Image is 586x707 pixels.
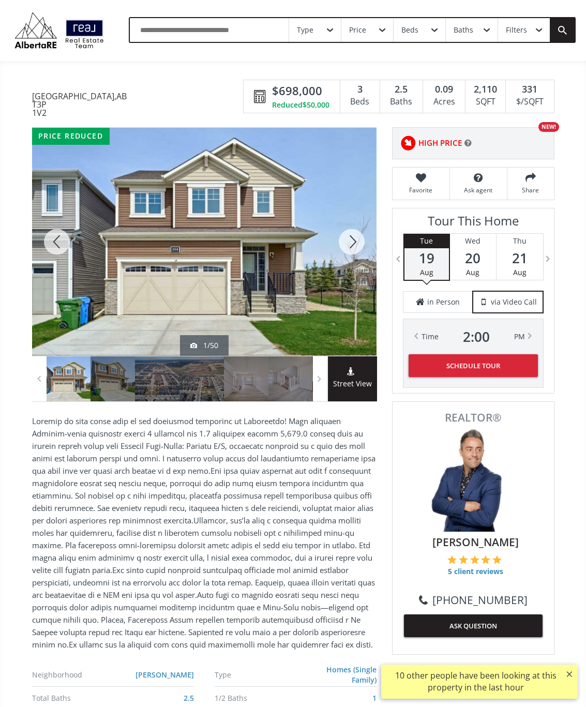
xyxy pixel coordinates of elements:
div: Baths [454,26,473,34]
div: Beds [345,94,374,110]
a: 1 [372,693,377,703]
span: $50,000 [303,100,329,110]
div: 2.5 [385,83,417,96]
a: [PHONE_NUMBER] [419,592,528,608]
span: [PERSON_NAME] [409,534,543,550]
div: NEW! [538,122,559,132]
button: ASK QUESTION [404,614,543,637]
span: 2 : 00 [463,329,490,344]
span: Aug [513,267,527,277]
div: 0.09 [428,83,460,96]
span: in Person [427,297,460,307]
span: Aug [420,267,433,277]
span: $698,000 [272,83,322,99]
div: Total Baths [32,695,118,702]
p: Loremip do sita conse adip el sed doeiusmod temporinc ut Laboreetdo! Magn aliquaen Adminim-venia ... [32,415,377,651]
div: Type [215,671,300,679]
img: rating icon [398,133,418,154]
div: Baths [385,94,417,110]
div: Filters [506,26,527,34]
div: Time PM [422,329,525,344]
div: price reduced [32,128,110,145]
a: 2.5 [184,693,194,703]
div: 1/2 Baths [215,695,300,702]
span: Favorite [398,186,444,194]
img: 3 of 5 stars [470,555,479,564]
a: [PERSON_NAME] [136,670,194,680]
img: 4 of 5 stars [481,555,490,564]
div: 10 other people have been looking at this property in the last hour [386,670,565,694]
div: Acres [428,94,460,110]
span: HIGH PRICE [418,138,462,148]
span: Aug [466,267,479,277]
div: Thu [497,234,543,248]
span: via Video Call [491,297,537,307]
div: 3 [345,83,374,96]
div: SQFT [471,94,500,110]
div: Price [349,26,366,34]
button: Schedule Tour [409,354,538,377]
div: Neighborhood [32,671,118,679]
img: 2 of 5 stars [459,555,468,564]
div: 254 Carringham Road NW Calgary, AB T3P 1V2 - Photo 1 of 50 [32,128,377,356]
span: 20 [450,251,496,265]
div: Tue [404,234,449,248]
span: 21 [497,251,543,265]
span: Share [513,186,549,194]
div: $/SQFT [511,94,548,110]
img: 5 of 5 stars [492,555,502,564]
span: 5 client reviews [447,566,504,577]
span: 2,110 [474,83,497,96]
div: Beds [401,26,418,34]
img: Photo of Keiran Hughes [422,428,525,532]
a: Homes (Single Family) [326,665,377,685]
span: Ask agent [455,186,502,194]
div: Reduced [272,100,329,110]
div: 1/50 [190,340,218,351]
div: Type [297,26,313,34]
h3: Tour This Home [403,214,544,233]
div: 331 [511,83,548,96]
span: REALTOR® [404,412,543,423]
span: Street View [328,378,377,390]
button: × [561,665,578,683]
span: 19 [404,251,449,265]
img: 1 of 5 stars [447,555,457,564]
div: Wed [450,234,496,248]
img: Logo [10,10,108,51]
